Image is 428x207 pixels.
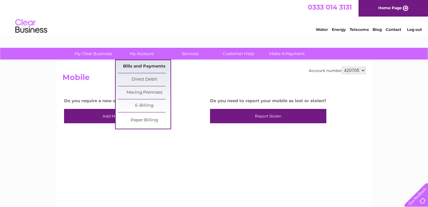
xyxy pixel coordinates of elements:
h2: Mobile [62,73,366,85]
a: Direct Debit [118,73,170,86]
a: Log out [407,27,422,32]
img: logo.png [15,17,47,36]
a: Blog [373,27,382,32]
div: Account number [309,67,366,74]
a: Energy [332,27,346,32]
a: Telecoms [350,27,369,32]
a: Services [164,48,216,60]
a: Make A Payment [261,48,313,60]
a: Report Stolen [210,109,326,124]
a: My Clear Business [67,48,120,60]
a: My Account [115,48,168,60]
a: Add Mobile [64,109,163,124]
div: Clear Business is a trading name of Verastar Limited (registered in [GEOGRAPHIC_DATA] No. 3667643... [64,4,365,31]
a: Paper Billing [118,114,170,127]
a: E-Billing [118,99,170,112]
a: Water [316,27,328,32]
a: Contact [386,27,401,32]
h4: Do you require a new or additional handset? [64,98,163,103]
a: Bills and Payments [118,60,170,73]
a: 0333 014 3131 [308,3,352,11]
a: Moving Premises [118,86,170,99]
a: Customer Help [212,48,265,60]
h4: Do you need to report your mobile as lost or stolen? [210,98,326,103]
